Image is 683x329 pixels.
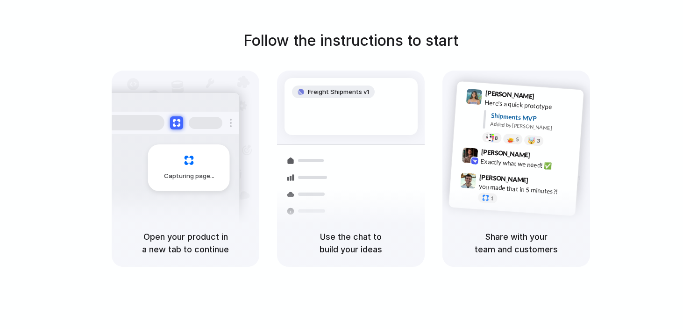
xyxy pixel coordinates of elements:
div: Here's a quick prototype [484,97,578,113]
span: Freight Shipments v1 [308,87,369,97]
div: Exactly what we need! ✅ [480,156,574,172]
span: 5 [516,137,519,142]
span: 3 [537,138,540,143]
h5: Share with your team and customers [454,230,579,256]
span: 9:41 AM [537,92,556,103]
span: Capturing page [164,172,216,181]
span: [PERSON_NAME] [479,172,529,185]
div: Added by [PERSON_NAME] [490,120,576,134]
span: 9:47 AM [531,176,550,187]
span: 8 [495,135,498,140]
h1: Follow the instructions to start [243,29,458,52]
span: [PERSON_NAME] [485,88,534,101]
div: 🤯 [528,137,536,144]
div: Shipments MVP [491,110,577,126]
span: 1 [491,196,494,201]
h5: Open your product in a new tab to continue [123,230,248,256]
h5: Use the chat to build your ideas [288,230,413,256]
div: you made that in 5 minutes?! [478,181,572,197]
span: [PERSON_NAME] [481,147,530,160]
span: 9:42 AM [533,151,552,162]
